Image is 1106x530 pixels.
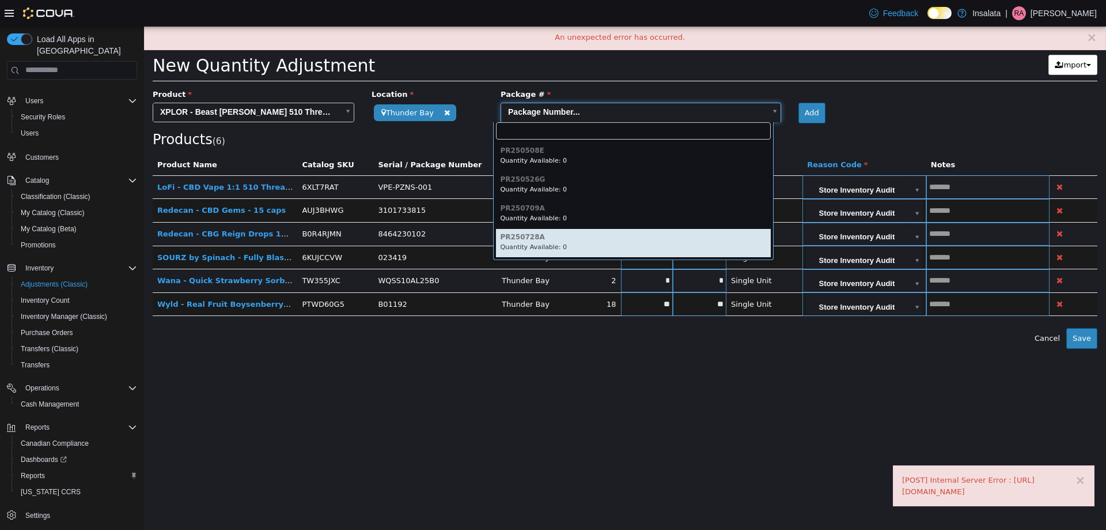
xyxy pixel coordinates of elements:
[16,126,43,140] a: Users
[21,360,50,370] span: Transfers
[16,110,137,124] span: Security Roles
[21,94,48,108] button: Users
[21,261,58,275] button: Inventory
[16,110,70,124] a: Security Roles
[21,344,78,354] span: Transfers (Classic)
[21,174,54,187] button: Catalog
[21,381,137,395] span: Operations
[2,93,142,109] button: Users
[16,437,137,450] span: Canadian Compliance
[25,384,59,393] span: Operations
[12,292,142,309] button: Inventory Count
[356,207,623,215] h6: PR250728A
[12,189,142,205] button: Classification (Classic)
[16,326,137,340] span: Purchase Orders
[931,448,941,460] button: ×
[25,153,59,162] span: Customers
[12,357,142,373] button: Transfers
[21,381,64,395] button: Operations
[12,325,142,341] button: Purchase Orders
[25,511,50,520] span: Settings
[21,400,79,409] span: Cash Management
[21,94,137,108] span: Users
[865,2,923,25] a: Feedback
[12,396,142,412] button: Cash Management
[758,448,941,471] div: [POST] Internal Server Error : [URL][DOMAIN_NAME]
[16,469,137,483] span: Reports
[25,176,49,185] span: Catalog
[16,469,50,483] a: Reports
[16,206,137,220] span: My Catalog (Classic)
[356,178,623,186] h6: PR250709A
[21,455,67,464] span: Dashboards
[21,112,65,122] span: Security Roles
[21,208,85,217] span: My Catalog (Classic)
[16,397,84,411] a: Cash Management
[12,221,142,237] button: My Catalog (Beta)
[16,358,54,372] a: Transfers
[12,205,142,221] button: My Catalog (Classic)
[16,453,71,467] a: Dashboards
[1014,6,1024,20] span: RA
[12,484,142,500] button: [US_STATE] CCRS
[16,277,137,291] span: Adjustments (Classic)
[25,264,54,273] span: Inventory
[16,294,74,307] a: Inventory Count
[21,240,56,250] span: Promotions
[16,294,137,307] span: Inventory Count
[16,326,78,340] a: Purchase Orders
[12,276,142,292] button: Adjustments (Classic)
[356,159,423,167] small: Quantity Available: 0
[1005,6,1007,20] p: |
[16,206,89,220] a: My Catalog (Classic)
[356,217,423,224] small: Quantity Available: 0
[25,423,50,432] span: Reports
[21,151,63,164] a: Customers
[2,507,142,524] button: Settings
[12,435,142,452] button: Canadian Compliance
[16,453,137,467] span: Dashboards
[12,109,142,125] button: Security Roles
[927,7,952,19] input: Dark Mode
[21,487,81,497] span: [US_STATE] CCRS
[16,222,137,236] span: My Catalog (Beta)
[21,149,137,164] span: Customers
[356,149,623,157] h6: PR250526G
[1012,6,1026,20] div: Ryan Anthony
[1031,6,1097,20] p: [PERSON_NAME]
[16,238,60,252] a: Promotions
[16,190,95,204] a: Classification (Classic)
[2,148,142,165] button: Customers
[2,380,142,396] button: Operations
[2,260,142,276] button: Inventory
[21,328,73,337] span: Purchase Orders
[21,508,137,523] span: Settings
[12,125,142,141] button: Users
[16,310,112,324] a: Inventory Manager (Classic)
[12,237,142,253] button: Promotions
[16,310,137,324] span: Inventory Manager (Classic)
[2,419,142,435] button: Reports
[21,192,90,201] span: Classification (Classic)
[16,485,85,499] a: [US_STATE] CCRS
[16,358,137,372] span: Transfers
[21,420,54,434] button: Reports
[16,342,137,356] span: Transfers (Classic)
[12,468,142,484] button: Reports
[21,129,39,138] span: Users
[25,96,43,106] span: Users
[21,280,88,289] span: Adjustments (Classic)
[16,190,137,204] span: Classification (Classic)
[21,174,137,187] span: Catalog
[16,126,137,140] span: Users
[21,296,70,305] span: Inventory Count
[21,224,77,234] span: My Catalog (Beta)
[16,277,92,291] a: Adjustments (Classic)
[16,437,93,450] a: Canadian Compliance
[23,7,74,19] img: Cova
[16,485,137,499] span: Washington CCRS
[16,342,83,356] a: Transfers (Classic)
[12,341,142,357] button: Transfers (Classic)
[356,130,423,138] small: Quantity Available: 0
